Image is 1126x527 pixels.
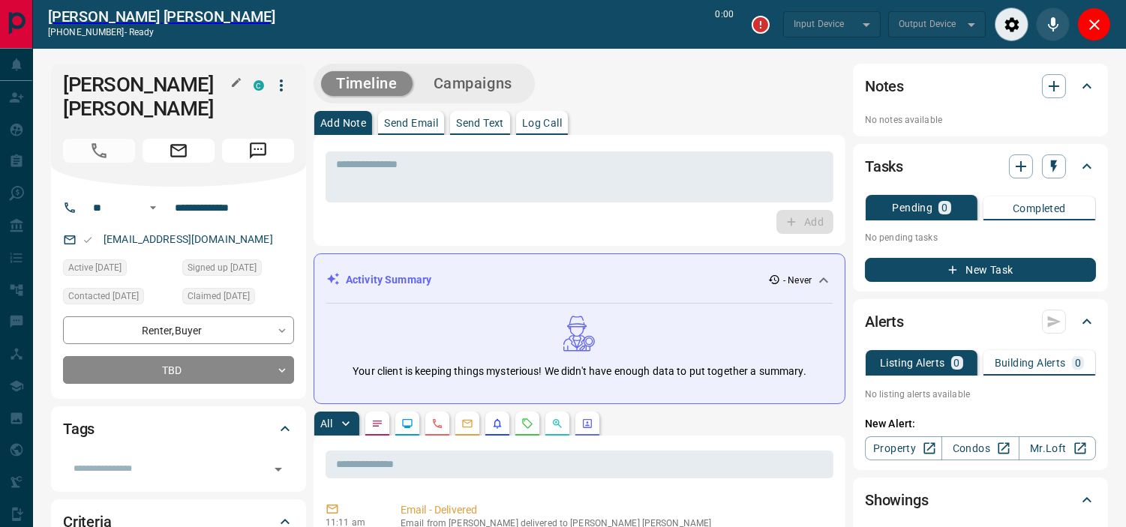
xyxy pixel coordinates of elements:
p: Listing Alerts [880,358,945,368]
p: No listing alerts available [865,388,1096,401]
span: ready [129,27,155,37]
span: Claimed [DATE] [188,289,250,304]
a: [PERSON_NAME] [PERSON_NAME] [48,7,275,25]
svg: Emails [461,418,473,430]
a: Mr.Loft [1019,436,1096,460]
div: Alerts [865,304,1096,340]
div: Sun Apr 21 2024 [63,259,175,280]
p: Your client is keeping things mysterious! We didn't have enough data to put together a summary. [353,364,806,379]
div: Close [1077,7,1111,41]
p: Activity Summary [346,272,431,288]
div: condos.ca [254,80,264,91]
svg: Requests [521,418,533,430]
div: Tue Jan 31 2023 [182,288,294,309]
p: - Never [783,274,812,287]
span: Signed up [DATE] [188,260,257,275]
span: Email [143,139,215,163]
p: Completed [1013,203,1066,214]
svg: Opportunities [551,418,563,430]
div: Audio Settings [995,7,1028,41]
p: New Alert: [865,416,1096,432]
div: Tue Jan 31 2023 [182,259,294,280]
button: Open [268,459,289,480]
p: Add Note [320,118,366,128]
button: New Task [865,258,1096,282]
h2: Tasks [865,154,903,178]
svg: Notes [371,418,383,430]
h1: [PERSON_NAME] [PERSON_NAME] [63,73,231,121]
h2: Alerts [865,310,904,334]
a: Property [865,436,942,460]
div: Tasks [865,148,1096,184]
p: Log Call [522,118,562,128]
button: Campaigns [419,71,527,96]
p: 0 [954,358,960,368]
h2: Notes [865,74,904,98]
div: Tags [63,411,294,447]
div: Notes [865,68,1096,104]
svg: Calls [431,418,443,430]
svg: Lead Browsing Activity [401,418,413,430]
span: Active [DATE] [68,260,122,275]
p: No pending tasks [865,226,1096,249]
p: Send Text [456,118,504,128]
p: All [320,418,332,429]
p: Email - Delivered [401,502,827,518]
button: Open [144,199,162,217]
span: Contacted [DATE] [68,289,139,304]
h2: Tags [63,417,95,441]
button: Timeline [321,71,413,96]
div: Renter , Buyer [63,316,294,344]
div: Mute [1036,7,1070,41]
a: [EMAIL_ADDRESS][DOMAIN_NAME] [104,233,273,245]
a: Condos [941,436,1019,460]
div: Showings [865,482,1096,518]
svg: Email Valid [83,235,93,245]
p: 0:00 [716,7,734,41]
svg: Listing Alerts [491,418,503,430]
span: Call [63,139,135,163]
svg: Agent Actions [581,418,593,430]
span: Message [222,139,294,163]
div: TBD [63,356,294,384]
h2: Showings [865,488,929,512]
p: 0 [941,202,947,213]
p: No notes available [865,113,1096,127]
p: [PHONE_NUMBER] - [48,25,275,39]
p: Building Alerts [995,358,1066,368]
p: 0 [1075,358,1081,368]
p: Send Email [384,118,438,128]
div: Activity Summary- Never [326,266,833,294]
p: Pending [892,202,932,213]
div: Mon Feb 06 2023 [63,288,175,309]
